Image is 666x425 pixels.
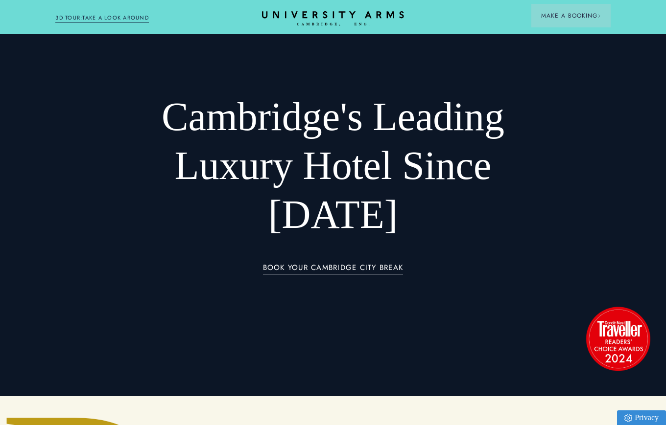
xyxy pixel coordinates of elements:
[617,410,666,425] a: Privacy
[531,4,611,27] button: Make a BookingArrow icon
[624,414,632,422] img: Privacy
[111,92,555,239] h1: Cambridge's Leading Luxury Hotel Since [DATE]
[55,14,149,22] a: 3D TOUR:TAKE A LOOK AROUND
[263,264,404,275] a: BOOK YOUR CAMBRIDGE CITY BREAK
[581,302,655,375] img: image-2524eff8f0c5d55edbf694693304c4387916dea5-1501x1501-png
[597,14,601,18] img: Arrow icon
[541,11,601,20] span: Make a Booking
[262,11,404,26] a: Home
